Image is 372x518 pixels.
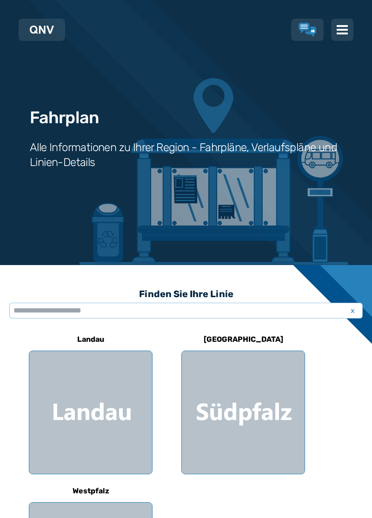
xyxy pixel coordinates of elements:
[30,26,54,34] img: QNV Logo
[30,108,99,127] h1: Fahrplan
[30,140,342,170] h3: Alle Informationen zu Ihrer Region - Fahrpläne, Verlaufspläne und Linien-Details
[200,332,287,347] h6: [GEOGRAPHIC_DATA]
[9,284,363,304] h3: Finden Sie Ihre Linie
[30,22,54,37] a: QNV Logo
[69,484,113,498] h6: Westpfalz
[181,328,305,474] a: [GEOGRAPHIC_DATA] Region Südpfalz
[29,328,153,474] a: Landau Region Landau
[337,24,348,35] img: menu
[299,23,316,37] a: Lob & Kritik
[346,305,359,316] span: x
[73,332,108,347] h6: Landau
